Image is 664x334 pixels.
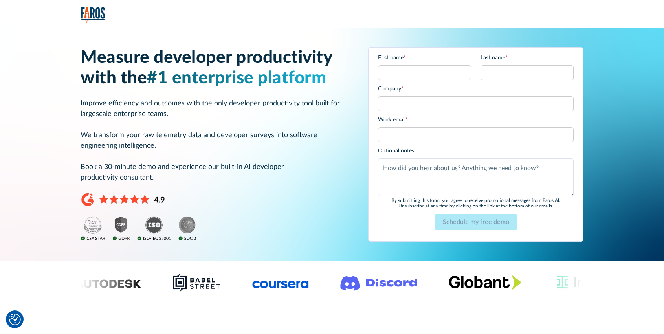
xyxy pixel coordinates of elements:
[81,216,196,241] img: ISO, GDPR, SOC2, and CSA Star compliance badges
[81,7,106,23] a: home
[147,70,326,87] span: #1 enterprise platform
[81,48,349,89] h1: Measure developer productivity with the
[378,147,574,155] label: Optional notes
[378,54,471,62] label: First name
[9,314,21,325] img: Revisit consent button
[435,214,517,230] input: Schedule my free demo
[481,54,574,62] label: Last name
[81,98,349,183] p: Improve efficiency and outcomes with the only developer productivity tool built for largescale en...
[378,198,574,209] div: By submitting this form, you agree to receive promotional messages from Faros Al. Unsubscribe at ...
[252,276,309,289] img: Logo of the online learning platform Coursera.
[81,193,165,207] img: 4.9 stars on G2
[378,116,574,124] label: Work email
[172,273,221,292] img: Babel Street logo png
[9,314,21,325] button: Cookie Settings
[449,275,521,290] img: Globant's logo
[340,274,417,291] img: Logo of the communication platform Discord.
[378,85,574,93] label: Company
[81,7,106,23] img: Logo of the analytics and reporting company Faros.
[378,54,574,235] form: Email Form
